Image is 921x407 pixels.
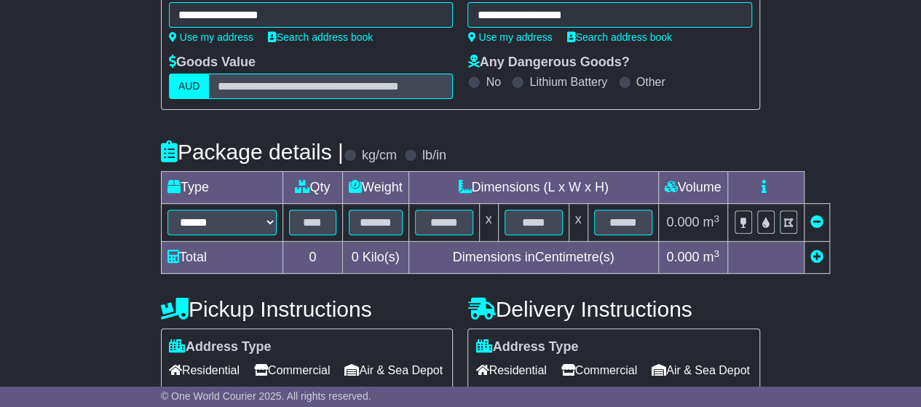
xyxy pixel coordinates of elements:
a: Search address book [567,31,672,43]
label: Address Type [475,339,578,355]
label: Goods Value [169,55,256,71]
td: Kilo(s) [342,242,408,274]
span: 0 [352,250,359,264]
label: No [486,75,500,89]
td: Volume [658,172,727,204]
a: Use my address [169,31,253,43]
span: m [703,215,719,229]
label: Lithium Battery [529,75,607,89]
label: Any Dangerous Goods? [467,55,629,71]
span: 0.000 [666,215,699,229]
sup: 3 [714,213,719,224]
td: x [479,204,498,242]
span: Air & Sea Depot [652,359,750,382]
span: m [703,250,719,264]
td: Dimensions (L x W x H) [408,172,658,204]
label: Other [636,75,665,89]
span: Air & Sea Depot [344,359,443,382]
td: Weight [342,172,408,204]
td: 0 [282,242,342,274]
a: Use my address [467,31,552,43]
sup: 3 [714,248,719,259]
label: Address Type [169,339,272,355]
td: Total [161,242,282,274]
h4: Package details | [161,140,344,164]
h4: Delivery Instructions [467,297,760,321]
label: AUD [169,74,210,99]
span: Residential [475,359,546,382]
h4: Pickup Instructions [161,297,454,321]
a: Add new item [810,250,823,264]
span: Commercial [254,359,330,382]
td: Dimensions in Centimetre(s) [408,242,658,274]
span: Commercial [561,359,637,382]
a: Search address book [268,31,373,43]
label: lb/in [422,148,446,164]
span: Residential [169,359,240,382]
span: © One World Courier 2025. All rights reserved. [161,390,371,402]
td: x [569,204,588,242]
span: 0.000 [666,250,699,264]
a: Remove this item [810,215,823,229]
td: Qty [282,172,342,204]
label: kg/cm [362,148,397,164]
td: Type [161,172,282,204]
